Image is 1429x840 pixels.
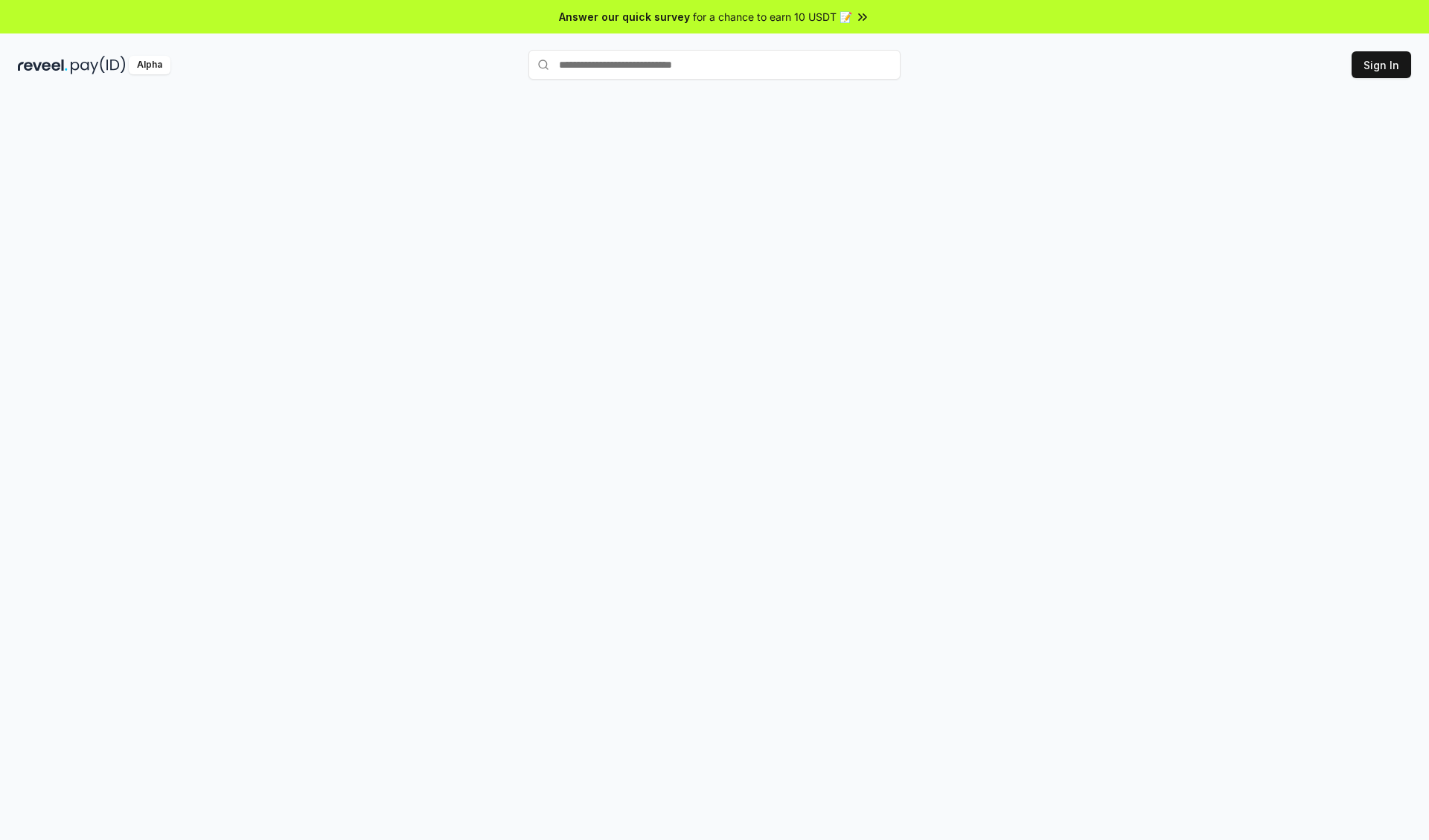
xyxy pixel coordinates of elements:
img: reveel_dark [18,56,68,74]
div: Alpha [129,56,170,74]
span: for a chance to earn 10 USDT 📝 [693,9,852,25]
img: pay_id [71,56,126,74]
span: Answer our quick survey [559,9,690,25]
button: Sign In [1352,51,1411,78]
